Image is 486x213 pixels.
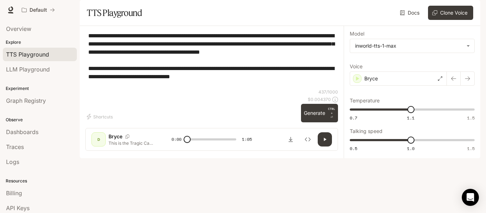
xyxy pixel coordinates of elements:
[350,39,474,53] div: inworld-tts-1-max
[19,3,58,17] button: All workspaces
[301,104,338,122] button: GenerateCTRL +⏎
[364,75,378,82] p: Bryce
[30,7,47,13] p: Default
[318,89,338,95] p: 437 / 1000
[85,111,116,122] button: Shortcuts
[407,145,414,151] span: 1.0
[467,115,475,121] span: 1.5
[350,145,357,151] span: 0.5
[462,189,479,206] div: Open Intercom Messenger
[350,64,363,69] p: Voice
[350,129,382,134] p: Talking speed
[350,98,380,103] p: Temperature
[350,31,364,36] p: Model
[171,136,181,143] span: 0:00
[109,133,122,140] p: Bryce
[467,145,475,151] span: 1.5
[109,140,154,146] p: This is the Tragic Case of [PERSON_NAME] the second, In one of the most iconic and memorable scen...
[284,132,298,147] button: Download audio
[242,136,252,143] span: 1:05
[328,107,335,119] p: ⏎
[398,6,422,20] a: Docs
[301,132,315,147] button: Inspect
[122,134,132,139] button: Copy Voice ID
[87,6,142,20] h1: TTS Playground
[407,115,414,121] span: 1.1
[93,134,104,145] div: D
[350,115,357,121] span: 0.7
[428,6,473,20] button: Clone Voice
[355,42,463,49] div: inworld-tts-1-max
[328,107,335,115] p: CTRL +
